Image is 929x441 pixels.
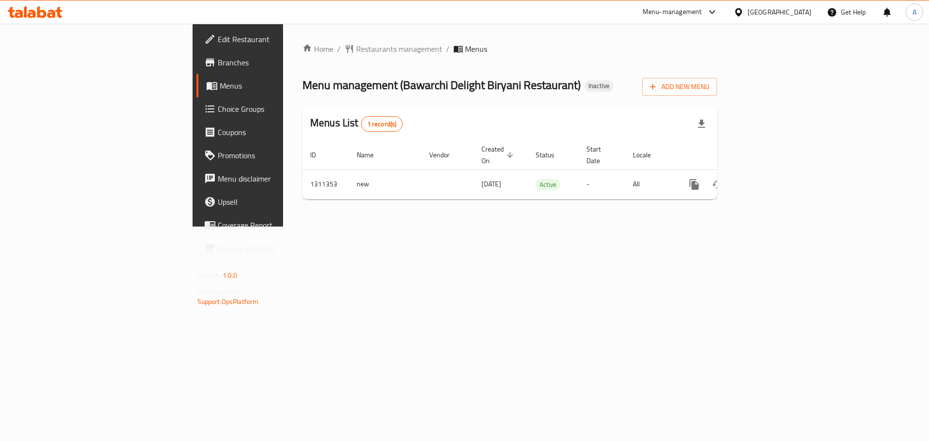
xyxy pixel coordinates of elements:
[302,43,717,55] nav: breadcrumb
[310,116,403,132] h2: Menus List
[196,51,348,74] a: Branches
[349,169,421,199] td: new
[218,219,340,231] span: Coverage Report
[643,6,702,18] div: Menu-management
[361,120,403,129] span: 1 record(s)
[579,169,625,199] td: -
[446,43,450,55] li: /
[913,7,916,17] span: A
[356,43,442,55] span: Restaurants management
[220,80,340,91] span: Menus
[481,143,516,167] span: Created On
[465,43,487,55] span: Menus
[650,81,709,93] span: Add New Menu
[302,140,783,199] table: enhanced table
[218,243,340,254] span: Grocery Checklist
[196,144,348,167] a: Promotions
[218,173,340,184] span: Menu disclaimer
[536,179,560,190] span: Active
[218,150,340,161] span: Promotions
[690,112,713,136] div: Export file
[536,149,567,161] span: Status
[481,178,501,190] span: [DATE]
[196,97,348,121] a: Choice Groups
[218,33,340,45] span: Edit Restaurant
[429,149,462,161] span: Vendor
[748,7,811,17] div: [GEOGRAPHIC_DATA]
[675,140,783,170] th: Actions
[218,57,340,68] span: Branches
[345,43,442,55] a: Restaurants management
[683,173,706,196] button: more
[197,286,242,298] span: Get support on:
[584,82,614,90] span: Inactive
[302,74,581,96] span: Menu management ( Bawarchi Delight Biryani Restaurant )
[310,149,329,161] span: ID
[706,173,729,196] button: Change Status
[633,149,663,161] span: Locale
[196,167,348,190] a: Menu disclaimer
[197,269,221,282] span: Version:
[361,116,403,132] div: Total records count
[196,121,348,144] a: Coupons
[196,190,348,213] a: Upsell
[357,149,386,161] span: Name
[196,213,348,237] a: Coverage Report
[196,74,348,97] a: Menus
[584,80,614,92] div: Inactive
[218,126,340,138] span: Coupons
[196,237,348,260] a: Grocery Checklist
[223,269,238,282] span: 1.0.0
[218,103,340,115] span: Choice Groups
[642,78,717,96] button: Add New Menu
[586,143,614,167] span: Start Date
[197,295,259,308] a: Support.OpsPlatform
[218,196,340,208] span: Upsell
[196,28,348,51] a: Edit Restaurant
[625,169,675,199] td: All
